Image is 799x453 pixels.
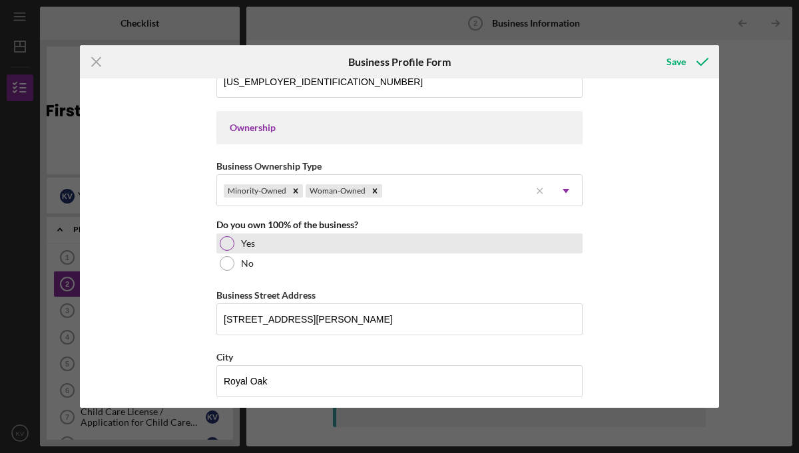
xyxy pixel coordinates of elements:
label: No [241,258,254,269]
div: Do you own 100% of the business? [216,220,583,230]
h6: Business Profile Form [348,56,451,68]
label: Business Street Address [216,289,316,301]
div: Ownership [230,122,569,133]
button: Save [653,49,719,75]
div: Woman-Owned [306,184,368,198]
div: Remove Minority-Owned [288,184,303,198]
div: Save [666,49,686,75]
label: Yes [241,238,255,249]
label: City [216,351,233,363]
div: Minority-Owned [224,184,288,198]
div: Remove Woman-Owned [368,184,382,198]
